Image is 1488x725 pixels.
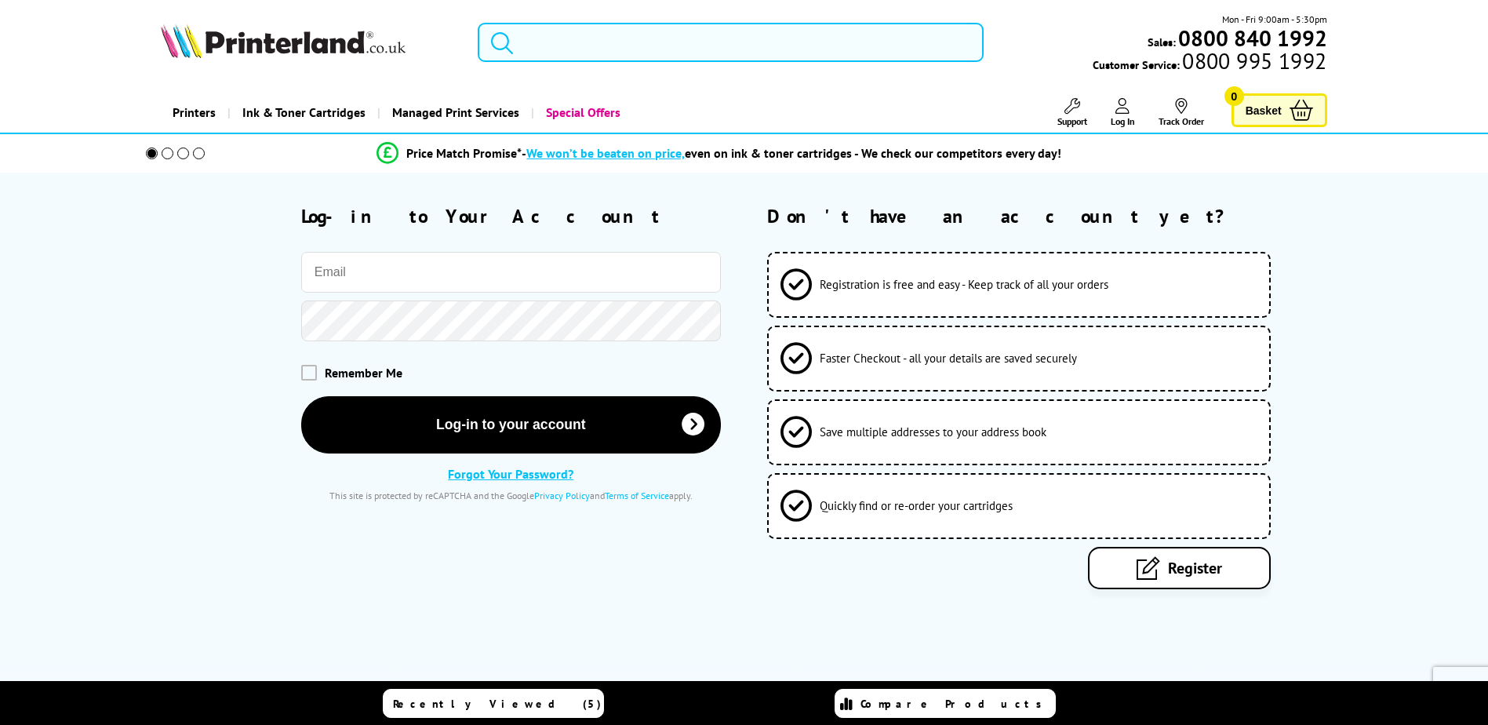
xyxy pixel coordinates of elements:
[534,490,590,501] a: Privacy Policy
[301,252,721,293] input: Email
[383,689,604,718] a: Recently Viewed (5)
[242,93,366,133] span: Ink & Toner Cartridges
[820,498,1013,513] span: Quickly find or re-order your cartridges
[1178,24,1327,53] b: 0800 840 1992
[820,351,1077,366] span: Faster Checkout - all your details are saved securely
[301,204,721,228] h2: Log-in to Your Account
[860,697,1050,711] span: Compare Products
[1057,115,1087,127] span: Support
[531,93,632,133] a: Special Offers
[1093,53,1326,72] span: Customer Service:
[1176,31,1327,46] a: 0800 840 1992
[1180,53,1326,68] span: 0800 995 1992
[1224,86,1244,106] span: 0
[1222,12,1327,27] span: Mon - Fri 9:00am - 5:30pm
[448,466,573,482] a: Forgot Your Password?
[161,93,227,133] a: Printers
[1057,98,1087,127] a: Support
[767,204,1326,228] h2: Don't have an account yet?
[301,490,721,501] div: This site is protected by reCAPTCHA and the Google and apply.
[605,490,669,501] a: Terms of Service
[1168,558,1222,578] span: Register
[522,145,1061,161] div: - even on ink & toner cartridges - We check our competitors every day!
[1232,93,1327,127] a: Basket 0
[526,145,685,161] span: We won’t be beaten on price,
[393,697,602,711] span: Recently Viewed (5)
[161,24,406,58] img: Printerland Logo
[406,145,522,161] span: Price Match Promise*
[301,396,721,454] button: Log-in to your account
[1111,98,1135,127] a: Log In
[1246,100,1282,121] span: Basket
[1159,98,1204,127] a: Track Order
[1111,115,1135,127] span: Log In
[377,93,531,133] a: Managed Print Services
[835,689,1056,718] a: Compare Products
[125,140,1315,167] li: modal_Promise
[325,365,402,381] span: Remember Me
[820,277,1108,292] span: Registration is free and easy - Keep track of all your orders
[1088,547,1271,589] a: Register
[227,93,377,133] a: Ink & Toner Cartridges
[1148,35,1176,49] span: Sales:
[820,424,1046,439] span: Save multiple addresses to your address book
[161,24,458,61] a: Printerland Logo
